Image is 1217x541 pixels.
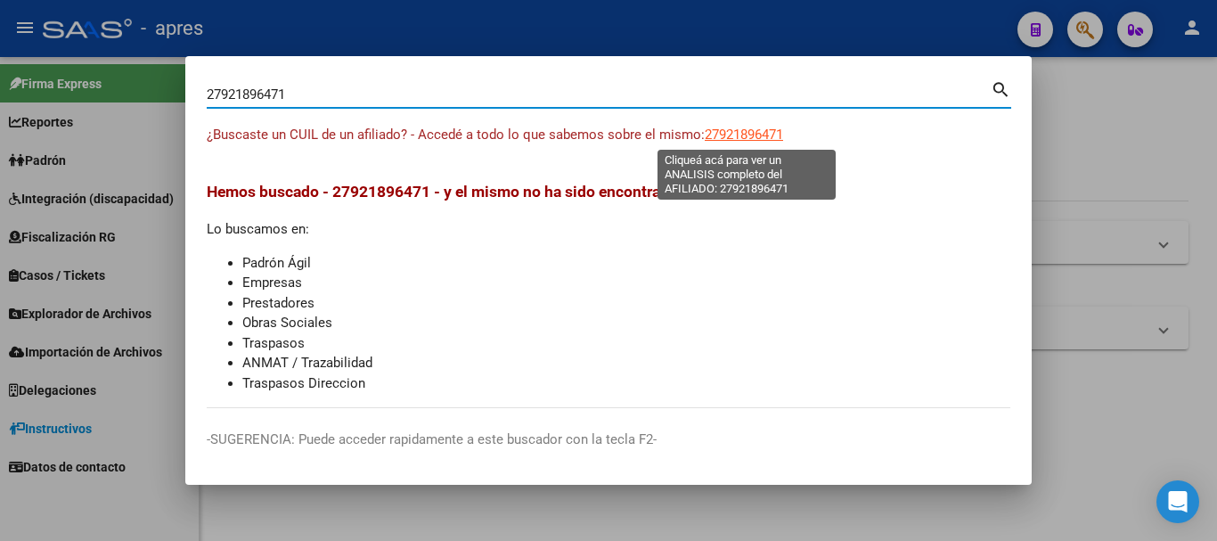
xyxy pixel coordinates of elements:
[242,353,1010,373] li: ANMAT / Trazabilidad
[207,180,1010,393] div: Lo buscamos en:
[242,253,1010,274] li: Padrón Ágil
[207,430,1010,450] p: -SUGERENCIA: Puede acceder rapidamente a este buscador con la tecla F2-
[991,78,1011,99] mat-icon: search
[242,333,1010,354] li: Traspasos
[242,313,1010,333] li: Obras Sociales
[207,183,678,201] span: Hemos buscado - 27921896471 - y el mismo no ha sido encontrado
[242,273,1010,293] li: Empresas
[242,373,1010,394] li: Traspasos Direccion
[705,127,783,143] span: 27921896471
[242,293,1010,314] li: Prestadores
[1156,480,1199,523] div: Open Intercom Messenger
[207,127,705,143] span: ¿Buscaste un CUIL de un afiliado? - Accedé a todo lo que sabemos sobre el mismo:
